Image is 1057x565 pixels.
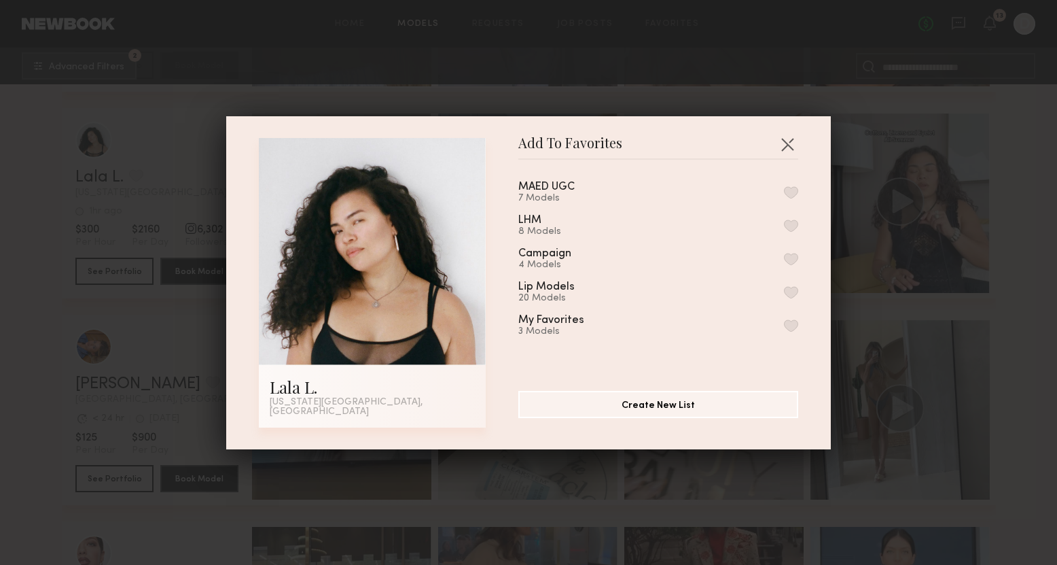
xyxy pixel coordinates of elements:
[518,193,607,204] div: 7 Models
[518,315,584,326] div: My Favorites
[518,281,575,293] div: Lip Models
[518,215,541,226] div: LHM
[518,293,607,304] div: 20 Models
[518,138,622,158] span: Add To Favorites
[776,133,798,155] button: Close
[518,226,574,237] div: 8 Models
[518,182,575,193] div: MAED UGC
[518,248,571,260] div: Campaign
[270,398,475,417] div: [US_STATE][GEOGRAPHIC_DATA], [GEOGRAPHIC_DATA]
[518,260,604,271] div: 4 Models
[270,376,475,398] div: Lala L.
[518,391,798,418] button: Create New List
[518,326,617,337] div: 3 Models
